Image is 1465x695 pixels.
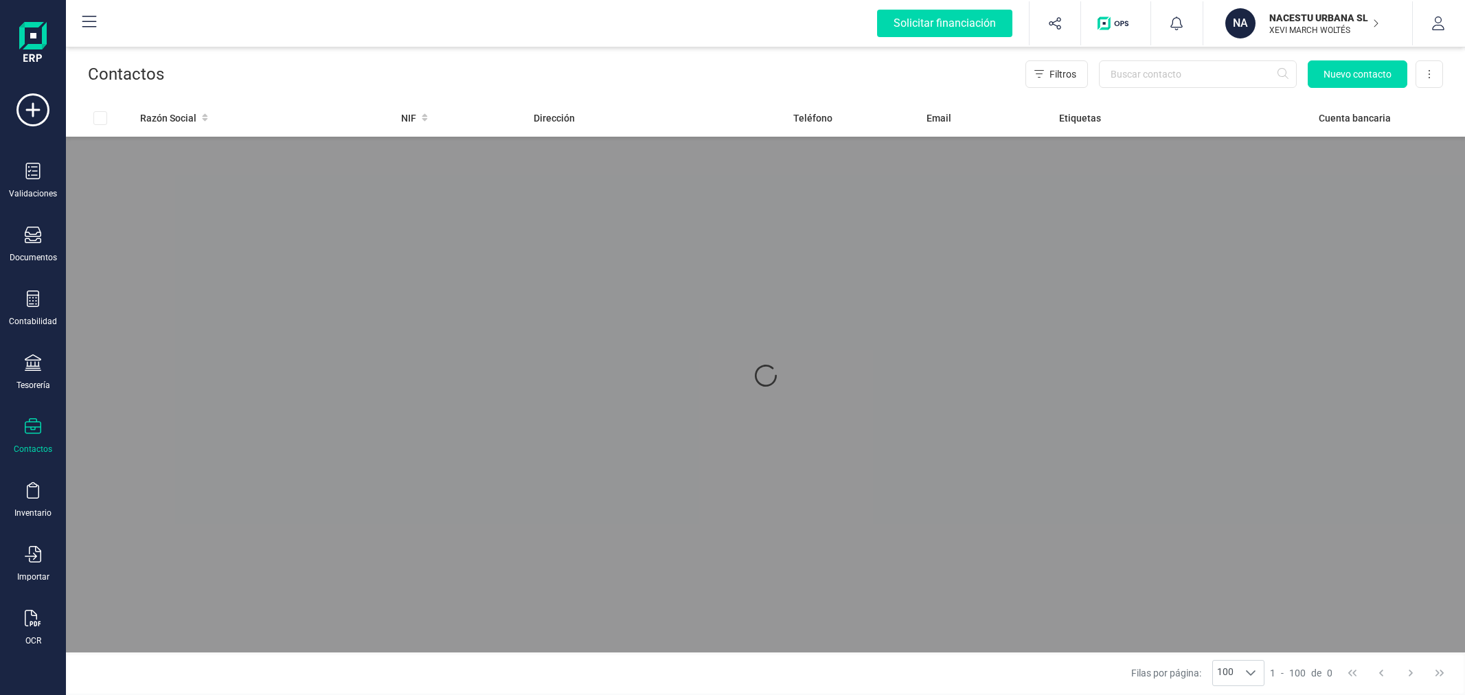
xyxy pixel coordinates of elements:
[14,444,52,455] div: Contactos
[1311,666,1321,680] span: de
[1098,16,1134,30] img: Logo de OPS
[19,22,47,66] img: Logo Finanedi
[1319,111,1391,125] span: Cuenta bancaria
[1269,25,1379,36] p: XEVI MARCH WOLTÉS
[9,316,57,327] div: Contabilidad
[861,1,1029,45] button: Solicitar financiación
[88,63,164,85] p: Contactos
[1089,1,1142,45] button: Logo de OPS
[16,380,50,391] div: Tesorería
[1269,11,1379,25] p: NACESTU URBANA SL
[1270,666,1332,680] div: -
[1324,67,1392,81] span: Nuevo contacto
[1427,660,1453,686] button: Last Page
[927,111,951,125] span: Email
[140,111,196,125] span: Razón Social
[10,252,57,263] div: Documentos
[1289,666,1306,680] span: 100
[1213,661,1238,685] span: 100
[1308,60,1407,88] button: Nuevo contacto
[401,111,416,125] span: NIF
[793,111,832,125] span: Teléfono
[1368,660,1394,686] button: Previous Page
[25,635,41,646] div: OCR
[1225,8,1256,38] div: NA
[877,10,1012,37] div: Solicitar financiación
[1270,666,1275,680] span: 1
[1339,660,1365,686] button: First Page
[534,111,575,125] span: Dirección
[9,188,57,199] div: Validaciones
[1327,666,1332,680] span: 0
[1398,660,1424,686] button: Next Page
[1131,660,1264,686] div: Filas por página:
[1025,60,1088,88] button: Filtros
[17,571,49,582] div: Importar
[1049,67,1076,81] span: Filtros
[1220,1,1396,45] button: NANACESTU URBANA SLXEVI MARCH WOLTÉS
[1099,60,1297,88] input: Buscar contacto
[14,508,52,519] div: Inventario
[1059,111,1101,125] span: Etiquetas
